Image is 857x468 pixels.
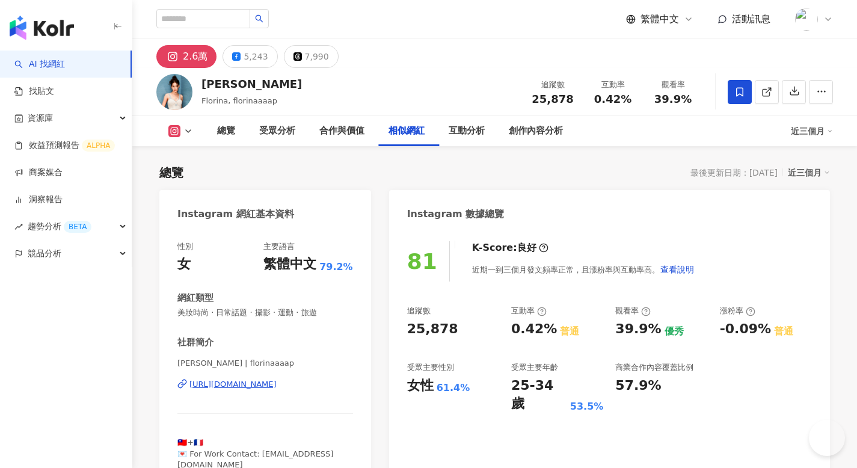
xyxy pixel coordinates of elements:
[177,255,191,274] div: 女
[615,377,661,395] div: 57.9%
[177,379,353,390] a: [URL][DOMAIN_NAME]
[660,265,694,274] span: 查看說明
[407,249,437,274] div: 81
[472,241,548,254] div: K-Score :
[319,124,364,138] div: 合作與價值
[660,257,695,282] button: 查看說明
[156,74,192,110] img: KOL Avatar
[14,223,23,231] span: rise
[177,336,213,349] div: 社群簡介
[594,93,631,105] span: 0.42%
[244,48,268,65] div: 5,243
[319,260,353,274] span: 79.2%
[28,105,53,132] span: 資源庫
[720,306,755,316] div: 漲粉率
[14,58,65,70] a: searchAI 找網紅
[732,13,770,25] span: 活動訊息
[389,124,425,138] div: 相似網紅
[263,241,295,252] div: 主要語言
[217,124,235,138] div: 總覽
[156,45,217,68] button: 2.6萬
[407,306,431,316] div: 追蹤數
[407,362,454,373] div: 受眾主要性別
[64,221,91,233] div: BETA
[511,377,567,414] div: 25-34 歲
[189,379,277,390] div: [URL][DOMAIN_NAME]
[517,241,536,254] div: 良好
[201,76,302,91] div: [PERSON_NAME]
[407,320,458,339] div: 25,878
[177,208,294,221] div: Instagram 網紅基本資料
[407,208,505,221] div: Instagram 數據總覽
[511,306,547,316] div: 互動率
[472,257,695,282] div: 近期一到三個月發文頻率正常，且漲粉率與互動率高。
[255,14,263,23] span: search
[511,362,558,373] div: 受眾主要年齡
[560,325,579,338] div: 普通
[530,79,576,91] div: 追蹤數
[177,241,193,252] div: 性別
[654,93,692,105] span: 39.9%
[509,124,563,138] div: 創作內容分析
[201,96,277,105] span: Florina, florinaaaap
[259,124,295,138] div: 受眾分析
[590,79,636,91] div: 互動率
[14,85,54,97] a: 找貼文
[437,381,470,395] div: 61.4%
[183,48,207,65] div: 2.6萬
[615,320,661,339] div: 39.9%
[28,240,61,267] span: 競品分析
[223,45,277,68] button: 5,243
[177,307,353,318] span: 美妝時尚 · 日常話題 · 攝影 · 運動 · 旅遊
[263,255,316,274] div: 繁體中文
[650,79,696,91] div: 觀看率
[795,8,818,31] img: unnamed.png
[14,140,115,152] a: 效益預測報告ALPHA
[305,48,329,65] div: 7,990
[14,194,63,206] a: 洞察報告
[449,124,485,138] div: 互動分析
[532,93,573,105] span: 25,878
[791,122,833,141] div: 近三個月
[14,167,63,179] a: 商案媒合
[570,400,604,413] div: 53.5%
[284,45,339,68] button: 7,990
[511,320,557,339] div: 0.42%
[788,165,830,180] div: 近三個月
[10,16,74,40] img: logo
[177,292,213,304] div: 網紅類型
[640,13,679,26] span: 繁體中文
[665,325,684,338] div: 優秀
[615,362,693,373] div: 商業合作內容覆蓋比例
[177,358,353,369] span: [PERSON_NAME] | florinaaaap
[407,377,434,395] div: 女性
[28,213,91,240] span: 趨勢分析
[809,420,845,456] iframe: Help Scout Beacon - Open
[720,320,771,339] div: -0.09%
[774,325,793,338] div: 普通
[615,306,651,316] div: 觀看率
[690,168,778,177] div: 最後更新日期：[DATE]
[159,164,183,181] div: 總覽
